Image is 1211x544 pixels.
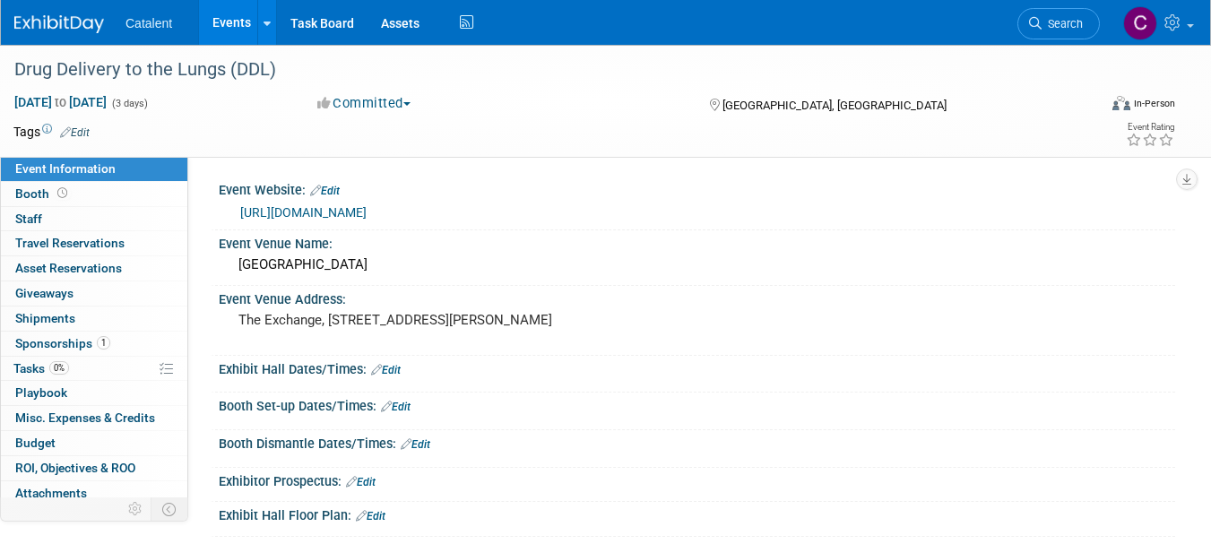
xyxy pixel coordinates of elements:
[1,481,187,505] a: Attachments
[54,186,71,200] span: Booth not reserved yet
[52,95,69,109] span: to
[15,236,125,250] span: Travel Reservations
[1017,8,1100,39] a: Search
[219,230,1175,253] div: Event Venue Name:
[15,461,135,475] span: ROI, Objectives & ROO
[346,476,376,488] a: Edit
[722,99,947,112] span: [GEOGRAPHIC_DATA], [GEOGRAPHIC_DATA]
[1112,96,1130,110] img: Format-Inperson.png
[125,16,172,30] span: Catalent
[15,212,42,226] span: Staff
[15,336,110,350] span: Sponsorships
[232,251,1162,279] div: [GEOGRAPHIC_DATA]
[1,332,187,356] a: Sponsorships1
[49,361,69,375] span: 0%
[1123,6,1157,40] img: Christina Szendi
[15,436,56,450] span: Budget
[1126,123,1174,132] div: Event Rating
[151,497,188,521] td: Toggle Event Tabs
[120,497,151,521] td: Personalize Event Tab Strip
[110,98,148,109] span: (3 days)
[219,502,1175,525] div: Exhibit Hall Floor Plan:
[15,486,87,500] span: Attachments
[1,182,187,206] a: Booth
[1133,97,1175,110] div: In-Person
[15,186,71,201] span: Booth
[219,177,1175,200] div: Event Website:
[60,126,90,139] a: Edit
[238,312,598,328] pre: The Exchange, [STREET_ADDRESS][PERSON_NAME]
[15,410,155,425] span: Misc. Expenses & Credits
[219,468,1175,491] div: Exhibitor Prospectus:
[310,185,340,197] a: Edit
[15,385,67,400] span: Playbook
[14,15,104,33] img: ExhibitDay
[1,207,187,231] a: Staff
[15,161,116,176] span: Event Information
[1,456,187,480] a: ROI, Objectives & ROO
[381,401,411,413] a: Edit
[13,361,69,376] span: Tasks
[1,431,187,455] a: Budget
[15,311,75,325] span: Shipments
[371,364,401,376] a: Edit
[356,510,385,522] a: Edit
[1,307,187,331] a: Shipments
[1,231,187,255] a: Travel Reservations
[311,94,418,113] button: Committed
[219,356,1175,379] div: Exhibit Hall Dates/Times:
[219,393,1175,416] div: Booth Set-up Dates/Times:
[13,123,90,141] td: Tags
[1,357,187,381] a: Tasks0%
[1042,17,1083,30] span: Search
[219,430,1175,453] div: Booth Dismantle Dates/Times:
[240,205,367,220] a: [URL][DOMAIN_NAME]
[1,406,187,430] a: Misc. Expenses & Credits
[1004,93,1175,120] div: Event Format
[219,286,1175,308] div: Event Venue Address:
[1,381,187,405] a: Playbook
[8,54,1077,86] div: Drug Delivery to the Lungs (DDL)
[15,261,122,275] span: Asset Reservations
[97,336,110,350] span: 1
[15,286,74,300] span: Giveaways
[13,94,108,110] span: [DATE] [DATE]
[1,281,187,306] a: Giveaways
[1,157,187,181] a: Event Information
[401,438,430,451] a: Edit
[1,256,187,281] a: Asset Reservations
